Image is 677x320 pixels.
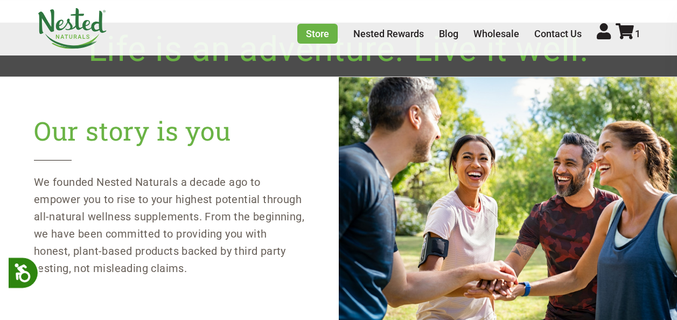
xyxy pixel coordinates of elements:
p: We founded Nested Naturals a decade ago to empower you to rise to your highest potential through ... [34,173,305,277]
a: Contact Us [534,28,582,39]
a: Blog [439,28,458,39]
a: Store [297,24,338,44]
h2: Our story is you [34,115,305,161]
a: Wholesale [473,28,519,39]
img: Nested Naturals [37,8,107,49]
a: 1 [616,28,640,39]
a: Nested Rewards [353,28,424,39]
span: 1 [635,28,640,39]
